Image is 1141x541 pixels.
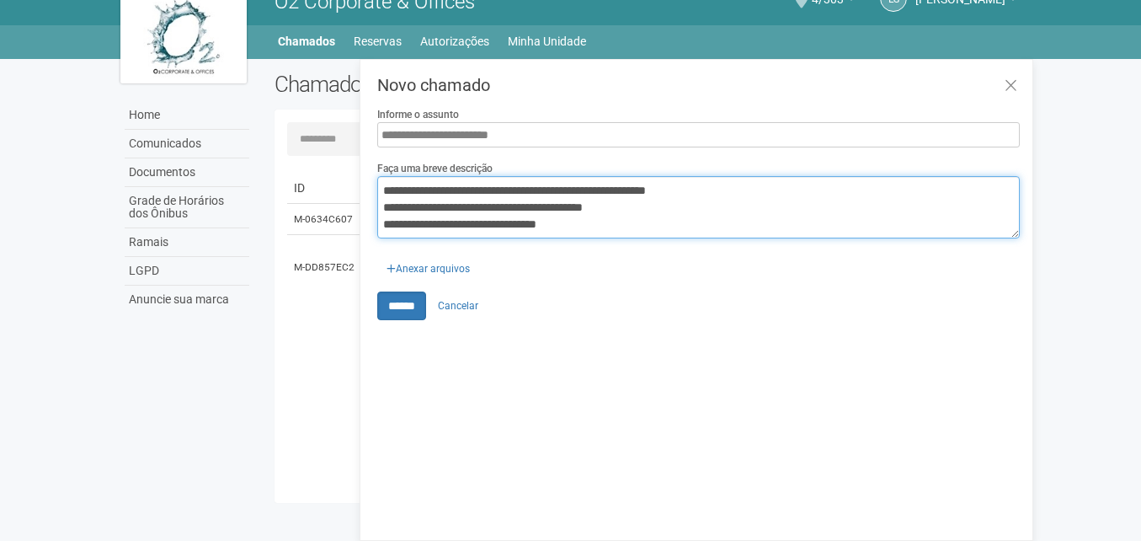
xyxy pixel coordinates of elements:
h2: Chamados [275,72,571,97]
a: Chamados [278,29,335,53]
a: Home [125,101,249,130]
a: Reservas [354,29,402,53]
td: M-DD857EC2 [287,235,363,300]
td: M-0634C607 [287,204,363,235]
a: Anuncie sua marca [125,286,249,313]
a: Fechar [994,68,1028,104]
a: Comunicados [125,130,249,158]
label: Faça uma breve descrição [377,161,493,176]
a: Minha Unidade [508,29,586,53]
a: Grade de Horários dos Ônibus [125,187,249,228]
a: Ramais [125,228,249,257]
a: Cancelar [429,293,488,319]
label: Informe o assunto [377,107,459,122]
a: Documentos [125,158,249,187]
a: LGPD [125,257,249,286]
div: Anexar arquivos [377,251,479,276]
h3: Novo chamado [377,77,1020,94]
a: Autorizações [420,29,489,53]
td: ID [287,173,363,204]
